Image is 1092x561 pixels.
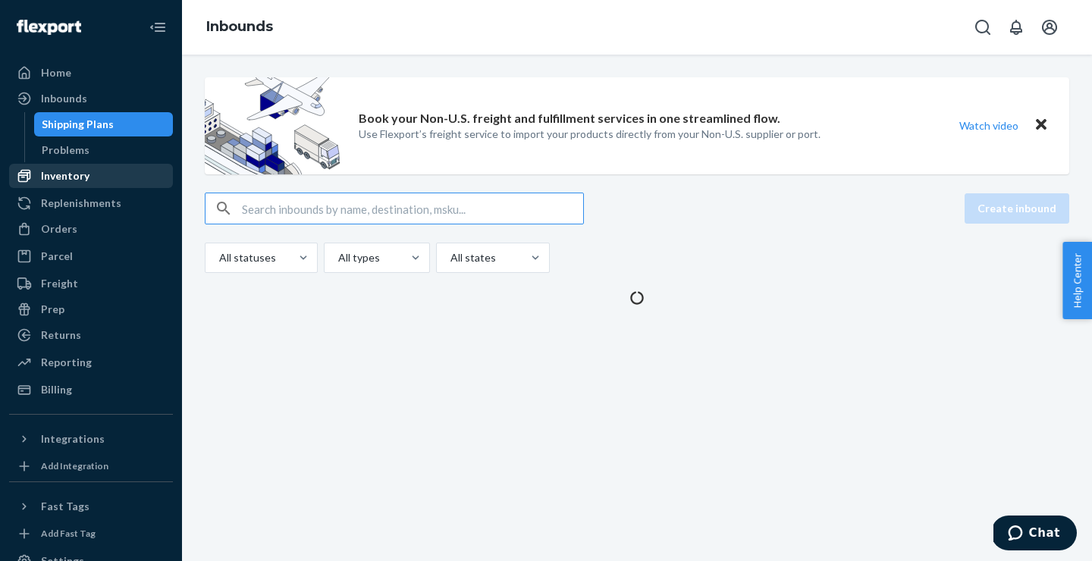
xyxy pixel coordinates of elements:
[9,378,173,402] a: Billing
[9,457,173,475] a: Add Integration
[359,127,821,142] p: Use Flexport’s freight service to import your products directly from your Non-U.S. supplier or port.
[41,302,64,317] div: Prep
[9,271,173,296] a: Freight
[41,168,89,183] div: Inventory
[1001,12,1031,42] button: Open notifications
[9,350,173,375] a: Reporting
[17,20,81,35] img: Flexport logo
[1062,242,1092,319] button: Help Center
[1031,114,1051,136] button: Close
[9,525,173,543] a: Add Fast Tag
[34,112,174,136] a: Shipping Plans
[41,431,105,447] div: Integrations
[9,494,173,519] button: Fast Tags
[218,250,219,265] input: All statuses
[9,217,173,241] a: Orders
[359,110,780,127] p: Book your Non-U.S. freight and fulfillment services in one streamlined flow.
[9,164,173,188] a: Inventory
[9,244,173,268] a: Parcel
[42,117,114,132] div: Shipping Plans
[41,382,72,397] div: Billing
[41,459,108,472] div: Add Integration
[143,12,173,42] button: Close Navigation
[993,516,1077,553] iframe: Opens a widget where you can chat to one of our agents
[242,193,583,224] input: Search inbounds by name, destination, msku...
[337,250,338,265] input: All types
[9,86,173,111] a: Inbounds
[449,250,450,265] input: All states
[9,61,173,85] a: Home
[206,18,273,35] a: Inbounds
[41,196,121,211] div: Replenishments
[41,527,96,540] div: Add Fast Tag
[34,138,174,162] a: Problems
[9,191,173,215] a: Replenishments
[9,427,173,451] button: Integrations
[9,297,173,321] a: Prep
[9,323,173,347] a: Returns
[41,499,89,514] div: Fast Tags
[41,249,73,264] div: Parcel
[42,143,89,158] div: Problems
[194,5,285,49] ol: breadcrumbs
[41,328,81,343] div: Returns
[41,276,78,291] div: Freight
[41,91,87,106] div: Inbounds
[968,12,998,42] button: Open Search Box
[1034,12,1065,42] button: Open account menu
[965,193,1069,224] button: Create inbound
[41,221,77,237] div: Orders
[41,355,92,370] div: Reporting
[41,65,71,80] div: Home
[949,114,1028,136] button: Watch video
